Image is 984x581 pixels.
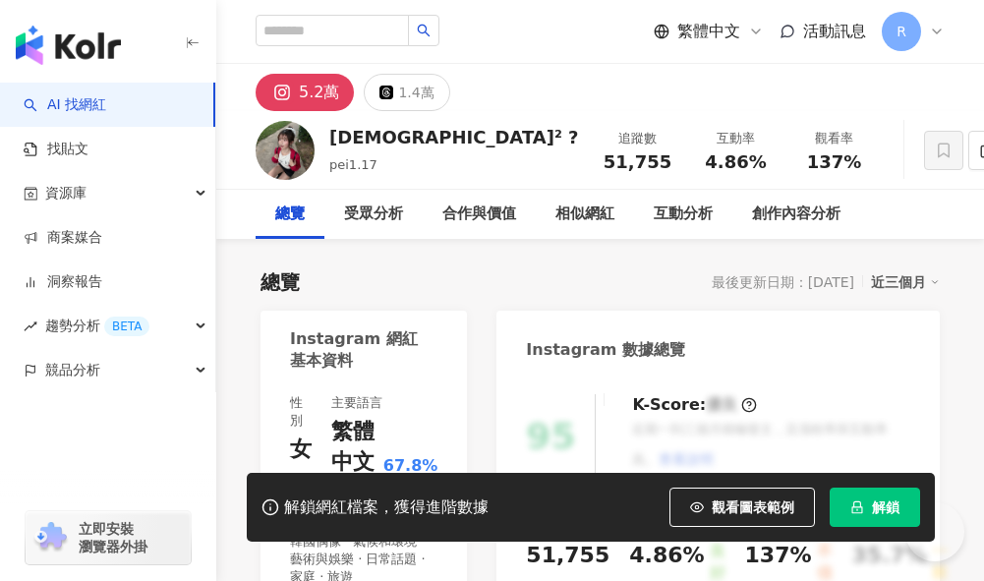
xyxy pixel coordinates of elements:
[24,320,37,333] span: rise
[329,157,377,172] span: pei1.17
[417,24,431,37] span: search
[632,394,757,416] div: K-Score :
[699,129,774,148] div: 互動率
[45,171,87,215] span: 資源庫
[16,26,121,65] img: logo
[290,394,312,430] div: 性別
[290,328,428,373] div: Instagram 網紅基本資料
[677,21,740,42] span: 繁體中文
[830,488,920,527] button: 解鎖
[897,21,906,42] span: R
[712,274,854,290] div: 最後更新日期：[DATE]
[24,272,102,292] a: 洞察報告
[331,394,382,412] div: 主要語言
[31,522,70,553] img: chrome extension
[24,228,102,248] a: 商案媒合
[26,511,191,564] a: chrome extension立即安裝 瀏覽器外掛
[654,203,713,226] div: 互動分析
[604,151,671,172] span: 51,755
[364,74,449,111] button: 1.4萬
[299,79,339,106] div: 5.2萬
[329,125,579,149] div: [DEMOGRAPHIC_DATA]² ?
[275,203,305,226] div: 總覽
[752,203,840,226] div: 創作內容分析
[526,541,609,571] div: 51,755
[797,129,872,148] div: 觀看率
[601,129,675,148] div: 追蹤數
[398,79,434,106] div: 1.4萬
[290,435,312,465] div: 女
[256,74,354,111] button: 5.2萬
[344,203,403,226] div: 受眾分析
[24,95,106,115] a: searchAI 找網紅
[383,455,438,477] span: 67.8%
[669,488,815,527] button: 觀看圖表範例
[807,152,862,172] span: 137%
[24,140,88,159] a: 找貼文
[871,269,940,295] div: 近三個月
[442,203,516,226] div: 合作與價值
[712,499,794,515] span: 觀看圖表範例
[104,317,149,336] div: BETA
[284,497,489,518] div: 解鎖網紅檔案，獲得進階數據
[331,417,378,478] div: 繁體中文
[555,203,614,226] div: 相似網紅
[79,520,147,555] span: 立即安裝 瀏覽器外掛
[256,121,315,180] img: KOL Avatar
[705,152,766,172] span: 4.86%
[526,339,685,361] div: Instagram 數據總覽
[45,304,149,348] span: 趨勢分析
[45,348,100,392] span: 競品分析
[260,268,300,296] div: 總覽
[803,22,866,40] span: 活動訊息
